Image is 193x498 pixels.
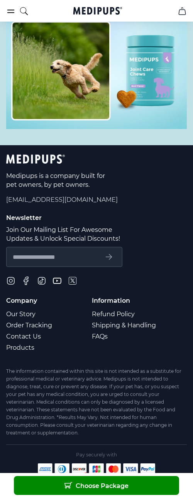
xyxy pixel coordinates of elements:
span: Pay securely with [76,451,117,459]
p: Company [6,296,53,305]
a: Our Story [6,309,53,320]
a: Refund Policy [92,309,157,320]
p: Information [92,296,157,305]
p: Medipups is a company built for pet owners, by pet owners. [6,171,107,189]
button: search [19,2,29,21]
div: The information contained within this site is not intended as a substitute for professional medic... [6,367,187,437]
button: cart [173,2,191,20]
a: Contact Us [6,331,53,342]
a: FAQs [92,331,157,342]
a: Products [6,342,53,353]
p: Newsletter [6,213,184,222]
a: Shipping & Handling [92,320,157,331]
a: Medipups [71,7,125,16]
span: [EMAIL_ADDRESS][DOMAIN_NAME] [6,195,187,204]
a: Order Tracking [6,320,53,331]
img: payment methods [38,463,155,475]
p: Join Our Mailing List For Awesome Updates & Unlock Special Discounts! [6,225,122,243]
button: burger-menu [6,7,15,16]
